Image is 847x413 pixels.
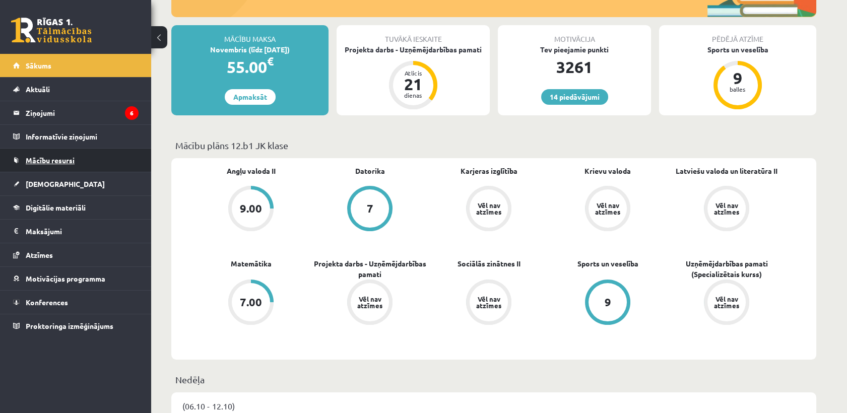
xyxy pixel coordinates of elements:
[310,186,429,233] a: 7
[584,166,631,176] a: Krievu valoda
[26,274,105,283] span: Motivācijas programma
[26,250,53,259] span: Atzīmes
[171,44,329,55] div: Novembris (līdz [DATE])
[26,85,50,94] span: Aktuāli
[667,186,786,233] a: Vēl nav atzīmes
[355,166,385,176] a: Datorika
[676,166,777,176] a: Latviešu valoda un literatūra II
[498,44,651,55] div: Tev pieejamie punkti
[594,202,622,215] div: Vēl nav atzīmes
[337,44,490,111] a: Projekta darbs - Uzņēmējdarbības pamati Atlicis 21 dienas
[175,373,812,386] p: Nedēļa
[13,149,139,172] a: Mācību resursi
[11,18,92,43] a: Rīgas 1. Tālmācības vidusskola
[13,243,139,266] a: Atzīmes
[191,186,310,233] a: 9.00
[429,186,548,233] a: Vēl nav atzīmes
[337,44,490,55] div: Projekta darbs - Uzņēmējdarbības pamati
[475,296,503,309] div: Vēl nav atzīmes
[310,258,429,280] a: Projekta darbs - Uzņēmējdarbības pamati
[13,267,139,290] a: Motivācijas programma
[429,280,548,327] a: Vēl nav atzīmes
[367,203,373,214] div: 7
[26,179,105,188] span: [DEMOGRAPHIC_DATA]
[26,321,113,330] span: Proktoringa izmēģinājums
[175,139,812,152] p: Mācību plāns 12.b1 JK klase
[13,54,139,77] a: Sākums
[240,203,262,214] div: 9.00
[398,70,428,76] div: Atlicis
[398,92,428,98] div: dienas
[13,125,139,148] a: Informatīvie ziņojumi
[13,196,139,219] a: Digitālie materiāli
[337,25,490,44] div: Tuvākā ieskaite
[13,172,139,195] a: [DEMOGRAPHIC_DATA]
[13,314,139,337] a: Proktoringa izmēģinājums
[13,101,139,124] a: Ziņojumi6
[458,258,520,269] a: Sociālās zinātnes II
[26,156,75,165] span: Mācību resursi
[267,54,274,68] span: €
[667,280,786,327] a: Vēl nav atzīmes
[667,258,786,280] a: Uzņēmējdarbības pamati (Specializētais kurss)
[475,202,503,215] div: Vēl nav atzīmes
[227,166,276,176] a: Angļu valoda II
[26,298,68,307] span: Konferences
[26,125,139,148] legend: Informatīvie ziņojumi
[541,89,608,105] a: 14 piedāvājumi
[461,166,517,176] a: Karjeras izglītība
[26,101,139,124] legend: Ziņojumi
[13,78,139,101] a: Aktuāli
[548,186,667,233] a: Vēl nav atzīmes
[659,44,816,55] div: Sports un veselība
[310,280,429,327] a: Vēl nav atzīmes
[498,25,651,44] div: Motivācija
[125,106,139,120] i: 6
[659,44,816,111] a: Sports un veselība 9 balles
[191,280,310,327] a: 7.00
[712,296,741,309] div: Vēl nav atzīmes
[13,220,139,243] a: Maksājumi
[577,258,638,269] a: Sports un veselība
[605,297,611,308] div: 9
[171,25,329,44] div: Mācību maksa
[723,70,753,86] div: 9
[356,296,384,309] div: Vēl nav atzīmes
[13,291,139,314] a: Konferences
[723,86,753,92] div: balles
[225,89,276,105] a: Apmaksāt
[26,61,51,70] span: Sākums
[240,297,262,308] div: 7.00
[231,258,272,269] a: Matemātika
[171,55,329,79] div: 55.00
[398,76,428,92] div: 21
[712,202,741,215] div: Vēl nav atzīmes
[498,55,651,79] div: 3261
[26,220,139,243] legend: Maksājumi
[548,280,667,327] a: 9
[659,25,816,44] div: Pēdējā atzīme
[26,203,86,212] span: Digitālie materiāli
